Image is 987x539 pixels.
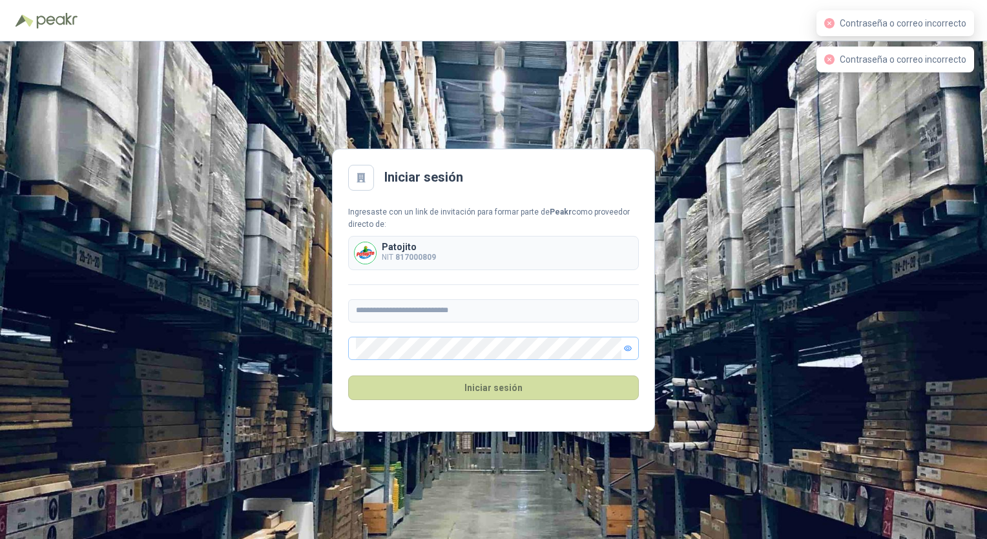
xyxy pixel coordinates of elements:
[348,206,639,231] div: Ingresaste con un link de invitación para formar parte de como proveedor directo de:
[382,242,436,251] p: Patojito
[382,251,436,264] p: NIT
[550,207,572,217] b: Peakr
[384,167,463,187] h2: Iniciar sesión
[840,18,966,28] span: Contraseña o correo incorrecto
[36,13,78,28] img: Peakr
[824,18,835,28] span: close-circle
[355,242,376,264] img: Company Logo
[16,14,34,27] img: Logo
[624,344,632,352] span: eye
[348,375,639,400] button: Iniciar sesión
[840,54,966,65] span: Contraseña o correo incorrecto
[824,54,835,65] span: close-circle
[395,253,436,262] b: 817000809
